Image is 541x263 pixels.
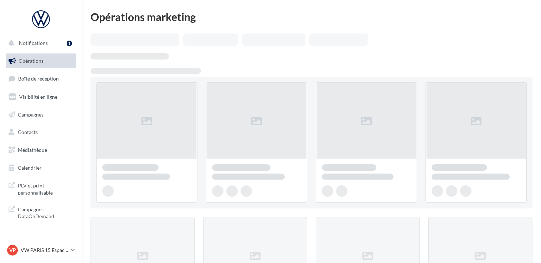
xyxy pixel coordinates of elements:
[4,202,78,223] a: Campagnes DataOnDemand
[4,53,78,68] a: Opérations
[21,247,68,254] p: VW PARIS 15 Espace Suffren
[91,11,532,22] div: Opérations marketing
[4,36,75,51] button: Notifications 1
[4,107,78,122] a: Campagnes
[19,58,43,64] span: Opérations
[4,143,78,158] a: Médiathèque
[6,243,76,257] a: VP VW PARIS 15 Espace Suffren
[67,41,72,46] div: 1
[18,181,73,196] span: PLV et print personnalisable
[18,165,42,171] span: Calendrier
[4,160,78,175] a: Calendrier
[18,76,59,82] span: Boîte de réception
[4,178,78,199] a: PLV et print personnalisable
[19,40,48,46] span: Notifications
[19,94,57,100] span: Visibilité en ligne
[4,125,78,140] a: Contacts
[18,111,43,117] span: Campagnes
[18,129,38,135] span: Contacts
[9,247,16,254] span: VP
[18,147,47,153] span: Médiathèque
[18,205,73,220] span: Campagnes DataOnDemand
[4,89,78,104] a: Visibilité en ligne
[4,71,78,86] a: Boîte de réception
